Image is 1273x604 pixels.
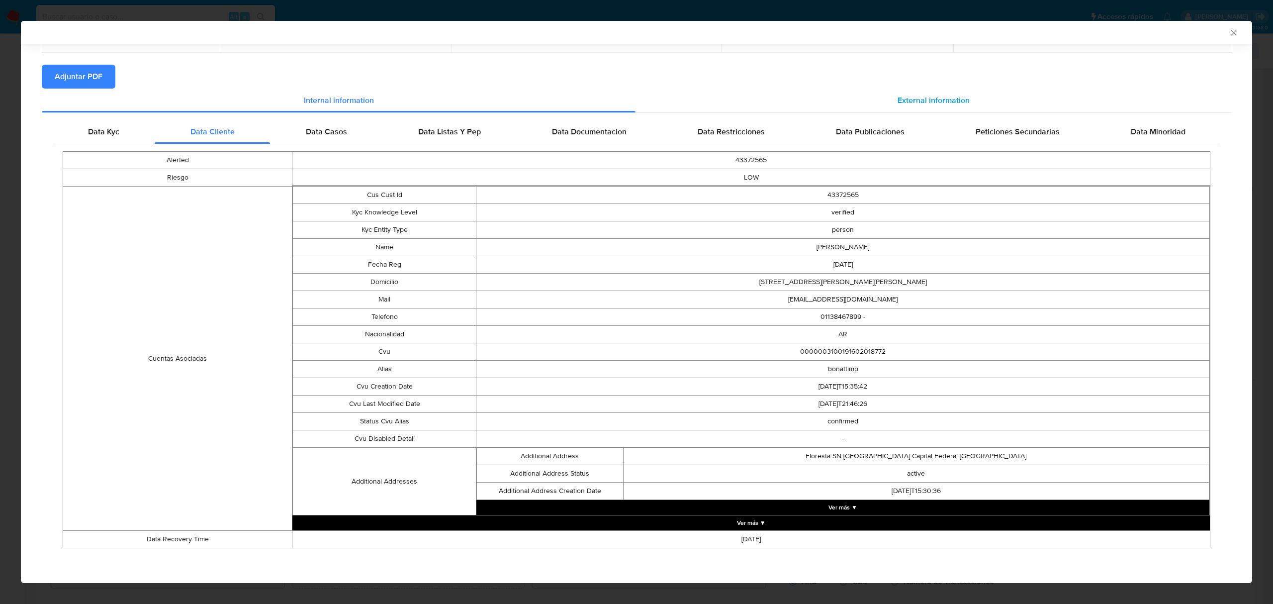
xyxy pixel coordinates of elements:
[55,66,102,88] span: Adjuntar PDF
[293,361,476,378] td: Alias
[477,448,624,465] td: Additional Address
[476,256,1210,274] td: [DATE]
[293,396,476,413] td: Cvu Last Modified Date
[476,378,1210,396] td: [DATE]T15:35:42
[21,21,1252,583] div: closure-recommendation-modal
[477,483,624,500] td: Additional Address Creation Date
[293,291,476,308] td: Mail
[293,413,476,430] td: Status Cvu Alias
[293,221,476,239] td: Kyc Entity Type
[292,531,1210,548] td: [DATE]
[623,448,1209,465] td: Floresta SN [GEOGRAPHIC_DATA] Capital Federal [GEOGRAPHIC_DATA]
[293,448,476,515] td: Additional Addresses
[623,483,1209,500] td: [DATE]T15:30:36
[476,430,1210,448] td: -
[63,169,292,187] td: Riesgo
[63,531,292,548] td: Data Recovery Time
[293,239,476,256] td: Name
[476,274,1210,291] td: [STREET_ADDRESS][PERSON_NAME][PERSON_NAME]
[836,126,905,137] span: Data Publicaciones
[476,361,1210,378] td: bonattimp
[476,308,1210,326] td: 01138467899 -
[304,95,374,106] span: Internal information
[623,465,1209,483] td: active
[292,152,1210,169] td: 43372565
[976,126,1060,137] span: Peticiones Secundarias
[552,126,627,137] span: Data Documentacion
[293,326,476,343] td: Nacionalidad
[63,187,292,531] td: Cuentas Asociadas
[476,343,1210,361] td: 0000003100191602018772
[698,126,765,137] span: Data Restricciones
[63,152,292,169] td: Alerted
[898,95,970,106] span: External information
[293,256,476,274] td: Fecha Reg
[476,204,1210,221] td: verified
[293,430,476,448] td: Cvu Disabled Detail
[293,187,476,204] td: Cus Cust Id
[292,515,1210,530] button: Expand array
[293,378,476,396] td: Cvu Creation Date
[476,500,1209,515] button: Expand array
[190,126,235,137] span: Data Cliente
[418,126,481,137] span: Data Listas Y Pep
[476,396,1210,413] td: [DATE]T21:46:26
[293,308,476,326] td: Telefono
[476,239,1210,256] td: [PERSON_NAME]
[476,187,1210,204] td: 43372565
[476,413,1210,430] td: confirmed
[476,221,1210,239] td: person
[293,204,476,221] td: Kyc Knowledge Level
[293,343,476,361] td: Cvu
[477,465,624,483] td: Additional Address Status
[52,120,1221,144] div: Detailed internal info
[1131,126,1185,137] span: Data Minoridad
[292,169,1210,187] td: LOW
[306,126,347,137] span: Data Casos
[293,274,476,291] td: Domicilio
[1229,28,1238,37] button: Cerrar ventana
[42,89,1231,112] div: Detailed info
[476,291,1210,308] td: [EMAIL_ADDRESS][DOMAIN_NAME]
[88,126,119,137] span: Data Kyc
[42,65,115,89] button: Adjuntar PDF
[476,326,1210,343] td: AR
